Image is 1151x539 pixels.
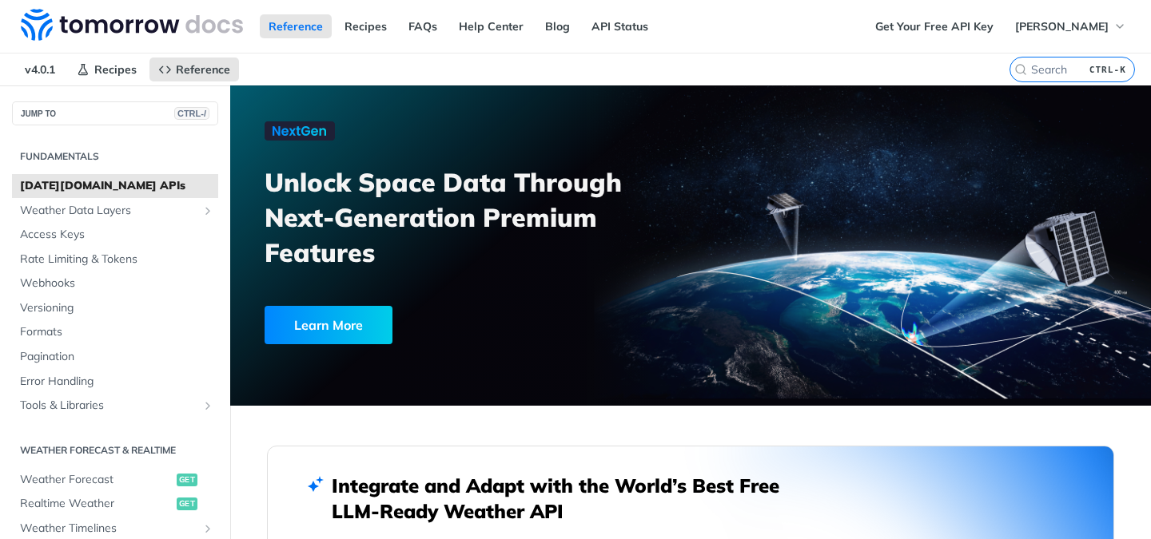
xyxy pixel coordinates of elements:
a: Webhooks [12,271,218,295]
h2: Weather Forecast & realtime [12,443,218,458]
a: Weather Forecastget [12,468,218,492]
button: [PERSON_NAME] [1006,14,1135,38]
span: v4.0.1 [16,57,64,81]
a: Blog [536,14,579,38]
a: API Status [583,14,657,38]
span: Pagination [20,349,214,365]
span: Recipes [94,62,137,77]
a: FAQs [400,14,446,38]
span: [PERSON_NAME] [1015,19,1109,34]
span: Weather Forecast [20,472,173,488]
a: Realtime Weatherget [12,492,218,516]
span: Access Keys [20,227,214,243]
a: Tools & LibrariesShow subpages for Tools & Libraries [12,394,218,418]
span: Error Handling [20,374,214,390]
a: Versioning [12,296,218,320]
a: Error Handling [12,370,218,394]
svg: Search [1014,63,1027,76]
span: [DATE][DOMAIN_NAME] APIs [20,178,214,194]
a: Get Your Free API Key [866,14,1002,38]
span: CTRL-/ [174,107,209,120]
span: Weather Data Layers [20,203,197,219]
span: Versioning [20,300,214,316]
span: Webhooks [20,275,214,291]
a: Learn More [265,306,619,344]
span: Formats [20,324,214,340]
a: Weather Data LayersShow subpages for Weather Data Layers [12,199,218,223]
a: Recipes [336,14,396,38]
span: Reference [176,62,230,77]
a: [DATE][DOMAIN_NAME] APIs [12,174,218,198]
span: Realtime Weather [20,496,173,512]
img: Tomorrow.io Weather API Docs [21,9,243,41]
button: JUMP TOCTRL-/ [12,101,218,125]
kbd: CTRL-K [1085,61,1130,77]
button: Show subpages for Weather Timelines [201,522,214,535]
a: Recipes [68,57,145,81]
button: Show subpages for Tools & Libraries [201,399,214,412]
a: Access Keys [12,223,218,247]
a: Pagination [12,345,218,369]
button: Show subpages for Weather Data Layers [201,204,214,217]
h2: Integrate and Adapt with the World’s Best Free LLM-Ready Weather API [332,473,803,524]
a: Reference [260,14,332,38]
h3: Unlock Space Data Through Next-Generation Premium Features [265,164,708,270]
span: Weather Timelines [20,521,197,537]
a: Help Center [450,14,532,38]
a: Formats [12,320,218,344]
h2: Fundamentals [12,149,218,164]
span: get [177,497,197,510]
a: Rate Limiting & Tokens [12,248,218,271]
span: get [177,474,197,486]
span: Tools & Libraries [20,398,197,414]
div: Learn More [265,306,392,344]
img: NextGen [265,121,335,141]
span: Rate Limiting & Tokens [20,252,214,268]
a: Reference [149,57,239,81]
